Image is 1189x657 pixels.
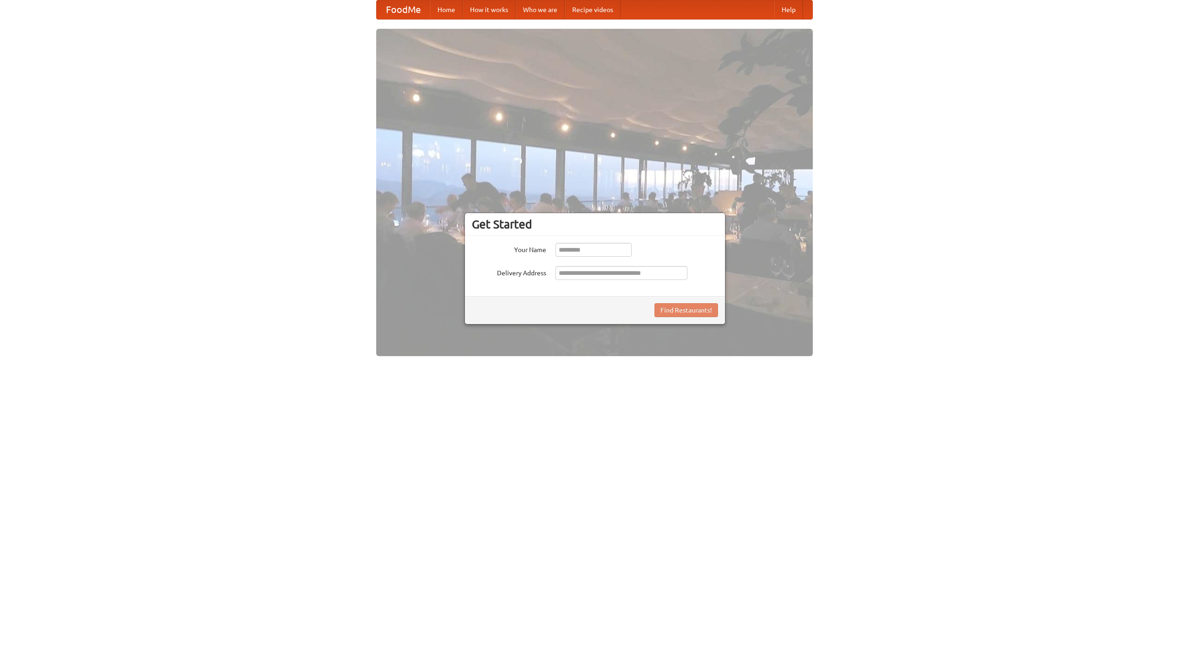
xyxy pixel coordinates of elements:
a: Help [774,0,803,19]
a: Home [430,0,463,19]
a: FoodMe [377,0,430,19]
a: How it works [463,0,516,19]
button: Find Restaurants! [654,303,718,317]
label: Your Name [472,243,546,254]
a: Who we are [516,0,565,19]
label: Delivery Address [472,266,546,278]
a: Recipe videos [565,0,621,19]
h3: Get Started [472,217,718,231]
